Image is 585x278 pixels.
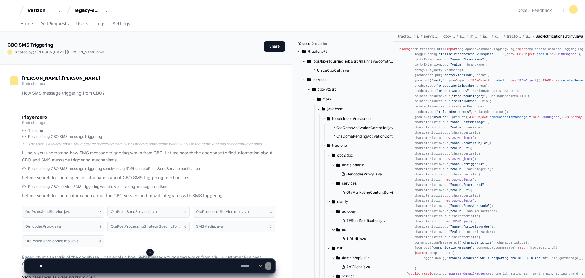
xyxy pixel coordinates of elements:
span: import [516,47,527,51]
span: "name" [450,225,461,229]
p: How SMS message triggering from CBO? [22,90,275,97]
span: clarify [337,199,348,204]
span: new [445,220,450,223]
div: The user is asking about SMS message triggering from CBO. I need to understand what CBO is in the... [28,142,275,146]
svg: Directory [336,180,340,187]
button: clarify [327,197,418,207]
button: main [312,94,403,104]
button: OtaPsmsSendService.java2 [22,206,104,218]
span: 3 [184,209,186,214]
button: jobs/bp-recurring_jobs/src/main/java/com/tracfone/jobs/dao [302,56,394,66]
span: [PERSON_NAME].[PERSON_NAME] [36,50,96,54]
span: "value" [450,209,463,213]
button: Verizon [25,5,64,16]
span: util [526,34,531,39]
button: OtaCdmaPendingActivationController.java [329,132,410,141]
span: UnicaCboCall.java [317,68,349,73]
span: Home [20,22,33,26]
h1: OtaPsmsSendService.java [25,210,71,214]
span: tracfone [507,34,521,39]
button: topptelecom/resource [322,114,413,124]
button: TFSendNotification.java [339,216,414,225]
a: Pull Requests [40,17,69,31]
span: autopay [342,209,356,214]
span: JSONObject [518,79,537,82]
span: Researching CBO SMS message triggering sendMessageToPhone otaPsmsSendService notification [28,166,200,171]
span: Pull Requests [40,22,69,26]
span: Researching CBO SMS message triggering [28,134,102,139]
span: OtaMarketingContentServicesHelper.java [346,190,419,195]
span: import [446,47,458,51]
span: services [424,34,438,39]
span: OtaCdmaActivationController.java [336,125,396,130]
span: cbo-v2/src [318,87,337,92]
span: JSONObject [471,79,490,82]
a: Logs [96,17,105,31]
button: services [302,75,394,85]
button: OtaPsmsSendServiceImpl.java8 [22,235,104,247]
div: Verizon [27,7,54,13]
span: it [417,34,419,39]
span: JSONObject [452,199,471,203]
svg: Directory [332,152,335,159]
button: legacy-services [72,5,111,16]
h1: OtaProcessorServiceImpl.java [196,210,249,214]
span: return [518,246,529,250]
svg: Directory [327,115,330,122]
a: Settings [113,17,130,31]
span: OtaCdmaPendingActivationController.java [336,134,410,139]
button: OtaPsmsSendService.java3 [107,206,190,218]
span: "party" [431,79,445,82]
svg: Directory [327,142,330,149]
span: new [550,52,555,56]
span: JSONArray [565,115,582,119]
h1: OtaPostProcessingStrategySpecificToTDMAUpgrade.java [111,225,182,228]
span: 6 [184,224,186,229]
span: 8 [99,239,101,244]
span: JSONObject [558,52,576,56]
h1: OtaPsmsSendService.java [111,210,157,214]
a: Docs [517,7,527,13]
svg: Directory [307,58,311,65]
span: /tracfone/it [308,49,327,54]
button: csr [327,243,418,253]
span: "partyExtension" [443,74,473,77]
span: communicationMessage [490,115,527,119]
span: Logs [96,22,105,26]
span: TFSendNotification.java [346,218,388,223]
svg: Directory [317,96,321,103]
span: JSONObject [516,52,535,56]
span: jobs/bp-recurring_jobs/src/main/java/com/tracfone/jobs/dao [313,59,394,64]
span: "resourceCategory" [452,94,486,98]
span: "brandName" [463,58,484,61]
span: src [460,34,465,39]
h1: SMSMedia.java [196,225,223,228]
span: "smsMessage" [463,121,486,124]
svg: Directory [332,198,335,205]
span: "Inside PrepareSendSMSRequest : {}" [439,52,505,56]
span: new [445,199,450,203]
button: OtaMarketingContentServicesHelper.java [339,188,419,197]
button: /tracfone/it [297,47,389,56]
span: new [511,79,516,82]
span: JSONObject [452,157,471,161]
span: "serialNumber" [452,99,478,103]
svg: Directory [336,161,340,169]
span: "value" [450,63,463,67]
button: OtaCdmaActivationController.java [329,124,410,132]
span: "productCategory" [437,89,469,93]
button: ota [332,225,418,235]
span: services [313,77,327,82]
span: "value" [450,188,463,192]
button: OtaPostProcessingStrategySpecificToTDMAUpgrade.java6 [107,221,190,232]
button: Share [264,41,285,52]
h1: GencodesProxy.java [25,225,61,228]
span: "name" [450,204,461,208]
span: "name" [450,121,461,124]
span: "triggerId" [463,162,484,166]
span: product [492,79,505,82]
span: "" [465,188,469,192]
span: tracfone [332,143,347,148]
span: JSONObject [540,115,559,119]
span: "communicationMessage" [431,246,473,250]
